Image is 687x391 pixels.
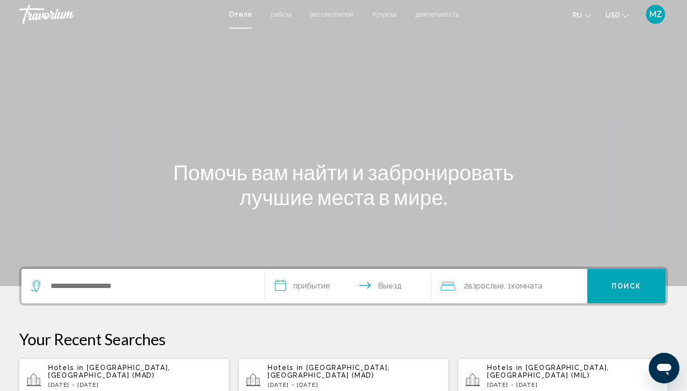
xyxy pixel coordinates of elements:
button: Поиск [587,269,666,303]
p: Your Recent Searches [19,329,668,349]
span: [GEOGRAPHIC_DATA], [GEOGRAPHIC_DATA] (MIL) [487,364,609,379]
button: User Menu [643,4,668,24]
span: MZ [649,10,662,19]
a: Travorium [19,5,219,24]
button: Check in and out dates [265,269,431,303]
a: деятельность [416,10,458,18]
p: [DATE] - [DATE] [268,381,441,388]
span: 2 [464,279,504,293]
span: Hotels in [48,364,84,371]
a: Отели [229,10,252,18]
h1: Помочь вам найти и забронировать лучшие места в мире. [165,160,522,209]
a: рейсы [271,10,291,18]
button: Change language [572,8,591,22]
div: Search widget [21,269,666,303]
span: Hotels in [487,364,523,371]
iframe: Кнопка запуска окна обмена сообщениями [649,353,679,383]
span: Поиск [612,283,642,290]
p: [DATE] - [DATE] [487,381,660,388]
span: , 1 [504,279,542,293]
span: Hotels in [268,364,303,371]
span: [GEOGRAPHIC_DATA], [GEOGRAPHIC_DATA] (MAD) [48,364,170,379]
button: Change currency [605,8,629,22]
span: Комната [511,281,542,290]
p: [DATE] - [DATE] [48,381,221,388]
a: автомобилей [310,10,354,18]
a: Круизы [373,10,396,18]
span: ru [572,11,582,19]
span: [GEOGRAPHIC_DATA], [GEOGRAPHIC_DATA] (MAD) [268,364,390,379]
span: Взрослые [468,281,504,290]
button: Travelers: 2 adults, 0 children [431,269,588,303]
span: USD [605,11,620,19]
